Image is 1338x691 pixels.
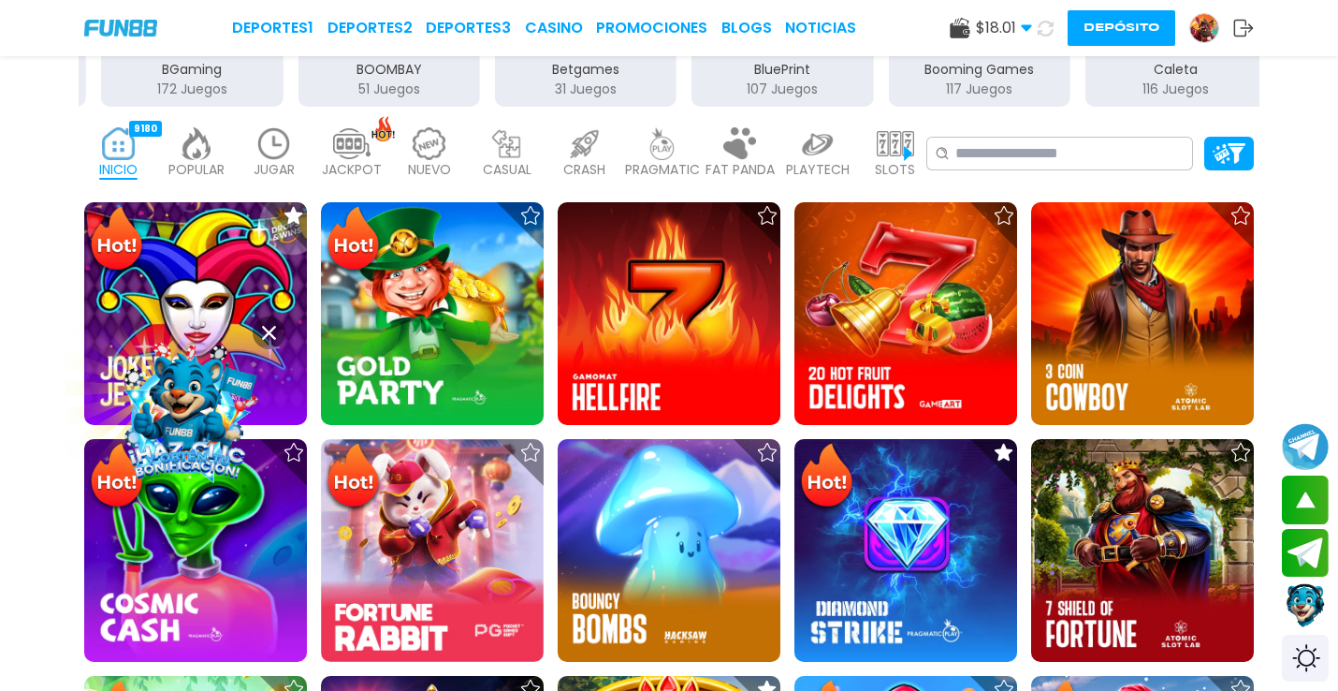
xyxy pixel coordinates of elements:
[255,127,293,160] img: recent_light.webp
[625,160,700,180] p: PRAGMATIC
[488,127,526,160] img: casual_light.webp
[596,17,707,39] a: Promociones
[84,202,307,425] img: Joker's Jewels
[1085,60,1267,80] p: Caleta
[794,202,1017,425] img: 20 Hot Fruit Delights
[495,60,676,80] p: Betgames
[785,17,856,39] a: NOTICIAS
[1282,581,1329,630] button: Contact customer service
[794,439,1017,662] img: Diamond Strike
[323,441,384,514] img: Hot
[101,80,283,99] p: 172 Juegos
[721,17,772,39] a: BLOGS
[566,127,604,160] img: crash_light.webp
[322,160,382,180] p: JACKPOT
[976,17,1032,39] span: $ 18.01
[99,160,138,180] p: INICIO
[1282,476,1329,524] button: scroll up
[691,80,873,99] p: 107 Juegos
[888,80,1069,99] p: 117 Juegos
[86,204,147,277] img: Hot
[100,127,138,160] img: home_active.webp
[877,127,914,160] img: slots_light.webp
[129,121,162,137] div: 9180
[321,202,544,425] img: Gold Party
[1282,635,1329,682] div: Switch theme
[644,127,681,160] img: pragmatic_light.webp
[298,80,479,99] p: 51 Juegos
[1031,439,1254,662] img: 7 Shields of Fortune
[786,160,850,180] p: PLAYTECH
[103,326,271,494] img: Image Link
[371,116,395,141] img: hot
[796,441,857,514] img: Hot
[84,439,307,662] img: Cosmic Cash
[333,127,371,160] img: jackpot_light.webp
[721,127,759,160] img: fat_panda_light.webp
[84,20,157,36] img: Company Logo
[888,60,1069,80] p: Booming Games
[1085,80,1267,99] p: 116 Juegos
[178,127,215,160] img: popular_light.webp
[563,160,605,180] p: CRASH
[1189,13,1233,43] a: Avatar
[525,17,583,39] a: CASINO
[705,160,775,180] p: FAT PANDA
[298,60,479,80] p: BOOMBAY
[1282,529,1329,578] button: Join telegram
[86,441,147,514] img: Hot
[321,439,544,662] img: Fortune Rabbit
[558,439,780,662] img: Bouncy Bombs 96%
[691,60,873,80] p: BluePrint
[327,17,413,39] a: Deportes2
[426,17,511,39] a: Deportes3
[495,80,676,99] p: 31 Juegos
[323,204,384,277] img: Hot
[1068,10,1175,46] button: Depósito
[1282,422,1329,471] button: Join telegram channel
[1190,14,1218,42] img: Avatar
[101,60,283,80] p: BGaming
[875,160,915,180] p: SLOTS
[411,127,448,160] img: new_light.webp
[483,160,531,180] p: CASUAL
[558,202,780,425] img: Hellfire
[1213,143,1245,163] img: Platform Filter
[168,160,225,180] p: POPULAR
[799,127,836,160] img: playtech_light.webp
[232,17,313,39] a: Deportes1
[408,160,451,180] p: NUEVO
[1031,202,1254,425] img: 3 Coin Cowboy
[254,160,295,180] p: JUGAR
